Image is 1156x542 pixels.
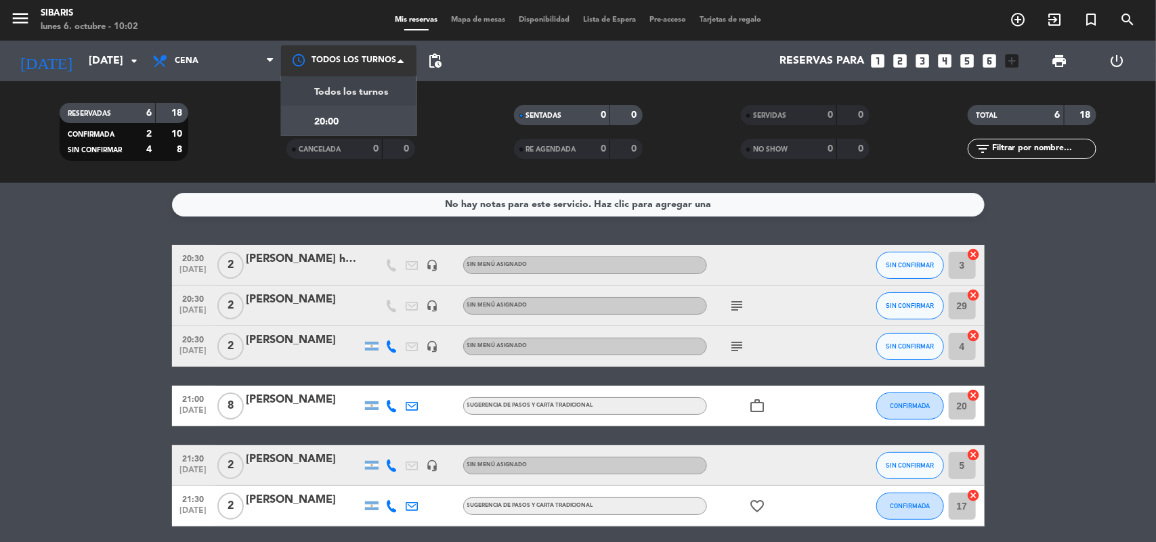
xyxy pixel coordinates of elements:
[247,391,362,409] div: [PERSON_NAME]
[247,491,362,509] div: [PERSON_NAME]
[631,110,639,120] strong: 0
[10,46,82,76] i: [DATE]
[177,290,211,306] span: 20:30
[427,53,443,69] span: pending_actions
[314,85,388,100] span: Todos los turnos
[1010,12,1026,28] i: add_circle_outline
[753,146,788,153] span: NO SHOW
[68,110,111,117] span: RESERVADAS
[217,392,244,420] span: 8
[427,459,439,472] i: headset_mic
[177,250,211,265] span: 20:30
[876,493,944,520] button: CONFIRMADA
[967,448,981,461] i: cancel
[1119,12,1136,28] i: search
[526,112,562,119] span: SENTADAS
[886,461,934,469] span: SIN CONFIRMAR
[177,491,211,506] span: 21:30
[828,144,833,154] strong: 0
[1080,110,1094,120] strong: 18
[914,52,932,70] i: looks_3
[780,55,865,68] span: Reservas para
[177,450,211,466] span: 21:30
[892,52,909,70] i: looks_two
[876,292,944,319] button: SIN CONFIRMAR
[959,52,977,70] i: looks_5
[247,250,362,268] div: [PERSON_NAME] hab 314
[467,503,593,508] span: sugerencia de pasos y carta tradicional
[314,114,339,130] span: 20:00
[975,141,991,157] i: filter_list
[870,52,887,70] i: looks_one
[890,402,930,409] span: CONFIRMADA
[828,110,833,120] strong: 0
[976,112,997,119] span: TOTAL
[217,333,244,360] span: 2
[693,16,768,24] span: Tarjetas de regalo
[247,332,362,349] div: [PERSON_NAME]
[177,306,211,321] span: [DATE]
[217,493,244,520] span: 2
[729,298,746,314] i: subject
[126,53,142,69] i: arrow_drop_down
[526,146,576,153] span: RE AGENDADA
[247,291,362,309] div: [PERSON_NAME]
[68,131,114,138] span: CONFIRMADA
[576,16,643,24] span: Lista de Espera
[217,292,244,319] span: 2
[1055,110,1061,120] strong: 6
[631,144,639,154] strong: 0
[177,390,211,406] span: 21:00
[467,302,528,308] span: Sin menú asignado
[886,261,934,269] span: SIN CONFIRMAR
[177,346,211,362] span: [DATE]
[729,338,746,355] i: subject
[177,145,185,154] strong: 8
[467,403,593,408] span: sugerencia de pasos y carta tradicional
[10,8,30,33] button: menu
[467,343,528,348] span: Sin menú asignado
[177,406,211,422] span: [DATE]
[171,129,185,139] strong: 10
[858,110,866,120] strong: 0
[299,146,341,153] span: CANCELADA
[175,56,198,66] span: Cena
[427,340,439,353] i: headset_mic
[1046,12,1063,28] i: exit_to_app
[177,265,211,281] span: [DATE]
[177,506,211,522] span: [DATE]
[1088,41,1146,81] div: LOG OUT
[886,342,934,350] span: SIN CONFIRMAR
[247,451,362,468] div: [PERSON_NAME]
[1109,53,1125,69] i: power_settings_new
[858,144,866,154] strong: 0
[41,20,138,34] div: lunes 6. octubre - 10:02
[146,129,152,139] strong: 2
[967,388,981,402] i: cancel
[467,262,528,267] span: Sin menú asignado
[427,259,439,271] i: headset_mic
[146,145,152,154] strong: 4
[217,252,244,279] span: 2
[876,333,944,360] button: SIN CONFIRMAR
[1004,52,1021,70] i: add_box
[1083,12,1099,28] i: turned_in_not
[388,16,444,24] span: Mis reservas
[444,16,512,24] span: Mapa de mesas
[876,452,944,479] button: SIN CONFIRMAR
[890,502,930,510] span: CONFIRMADA
[68,147,122,154] span: SIN CONFIRMAR
[512,16,576,24] span: Disponibilidad
[177,331,211,346] span: 20:30
[146,108,152,118] strong: 6
[643,16,693,24] span: Pre-acceso
[467,462,528,468] span: Sin menú asignado
[427,300,439,312] i: headset_mic
[967,329,981,342] i: cancel
[445,197,711,212] div: No hay notas para este servicio. Haz clic para agregar una
[601,144,606,154] strong: 0
[601,110,606,120] strong: 0
[10,8,30,28] i: menu
[41,7,138,20] div: sibaris
[876,392,944,420] button: CONFIRMADA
